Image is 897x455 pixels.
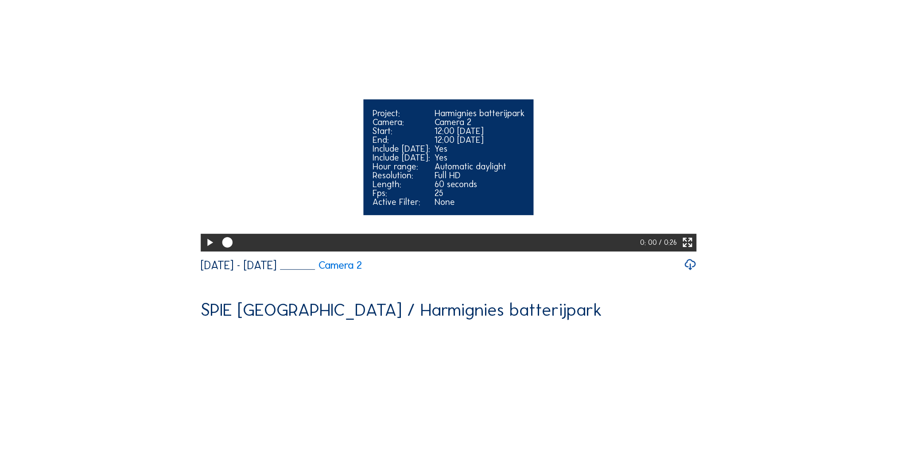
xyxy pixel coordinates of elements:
[435,153,524,162] div: Yes
[435,144,524,153] div: Yes
[373,126,430,135] div: Start:
[435,109,524,118] div: Harmignies batterijpark
[373,188,430,197] div: Fps:
[373,180,430,188] div: Length:
[659,234,677,251] div: / 0:26
[435,171,524,180] div: Full HD
[373,118,430,126] div: Camera:
[435,197,524,206] div: None
[201,2,697,250] video: Your browser does not support the video tag.
[373,171,430,180] div: Resolution:
[373,109,430,118] div: Project:
[435,162,524,171] div: Automatic daylight
[435,180,524,188] div: 60 seconds
[640,234,659,251] div: 0: 00
[435,135,524,144] div: 12:00 [DATE]
[373,153,430,162] div: Include [DATE]:
[201,301,602,319] div: SPIE [GEOGRAPHIC_DATA] / Harmignies batterijpark
[435,118,524,126] div: Camera 2
[435,126,524,135] div: 12:00 [DATE]
[201,259,276,271] div: [DATE] - [DATE]
[373,144,430,153] div: Include [DATE]:
[280,260,362,271] a: Camera 2
[373,162,430,171] div: Hour range:
[373,197,430,206] div: Active Filter:
[373,135,430,144] div: End:
[435,188,524,197] div: 25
